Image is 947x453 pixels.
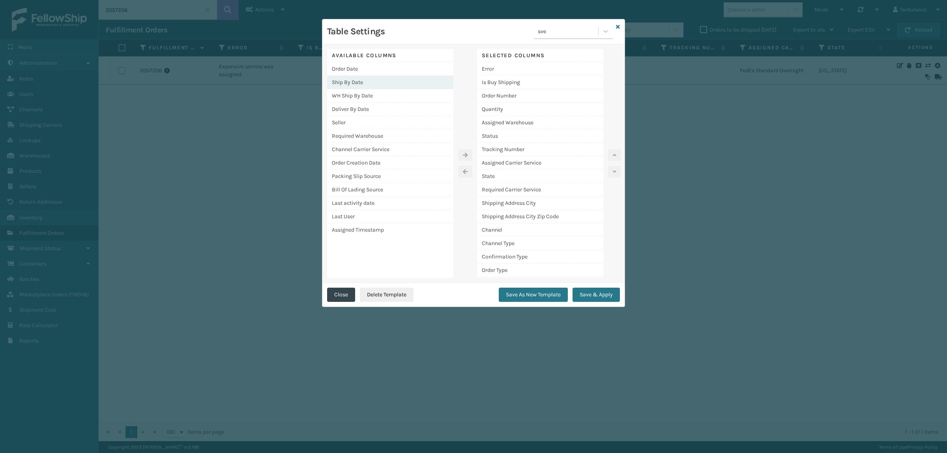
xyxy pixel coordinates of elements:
[327,210,453,223] div: Last User
[327,197,453,210] div: Last activity date
[477,223,603,237] div: Channel
[477,156,603,170] div: Assigned Carrier Service
[477,76,603,89] div: Is Buy Shipping
[477,197,603,210] div: Shipping Address City
[327,89,453,103] div: WH Ship By Date
[327,223,453,236] div: Assigned Timestamp
[477,89,603,103] div: Order Number
[477,103,603,116] div: Quantity
[499,288,568,302] button: Save As New Template
[477,237,603,250] div: Channel Type
[538,27,599,36] div: sve
[477,62,603,76] div: Error
[327,49,453,62] div: Available Columns
[327,103,453,116] div: Deliver By Date
[327,156,453,170] div: Order Creation Date
[477,210,603,223] div: Shipping Address City Zip Code
[327,129,453,143] div: Required Warehouse
[327,143,453,156] div: Channel Carrier Service
[477,250,603,264] div: Confirmation Type
[327,288,355,302] button: Close
[327,183,453,197] div: Bill Of Lading Source
[477,183,603,197] div: Required Carrier Service
[327,62,453,76] div: Order Date
[477,143,603,156] div: Tracking Number
[360,288,414,302] button: Delete Template
[477,170,603,183] div: State
[477,277,603,290] div: Replacement Reason
[573,288,620,302] button: Save & Apply
[327,26,385,37] h3: Table Settings
[327,76,453,89] div: Ship By Date
[327,170,453,183] div: Packing Slip Source
[477,264,603,277] div: Order Type
[477,116,603,129] div: Assigned Warehouse
[477,129,603,143] div: Status
[477,49,603,62] div: Selected Columns
[327,116,453,129] div: Seller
